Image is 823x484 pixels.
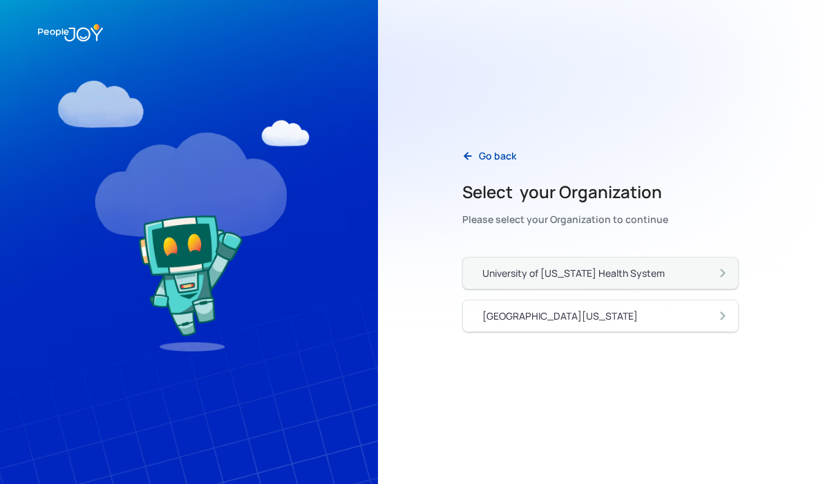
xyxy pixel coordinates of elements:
[479,149,516,163] div: Go back
[482,267,665,280] div: University of [US_STATE] Health System
[462,210,668,229] div: Please select your Organization to continue
[462,300,739,332] a: [GEOGRAPHIC_DATA][US_STATE]
[462,181,668,203] h2: Select your Organization
[462,257,739,289] a: University of [US_STATE] Health System
[482,309,638,323] div: [GEOGRAPHIC_DATA][US_STATE]
[451,142,527,170] a: Go back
